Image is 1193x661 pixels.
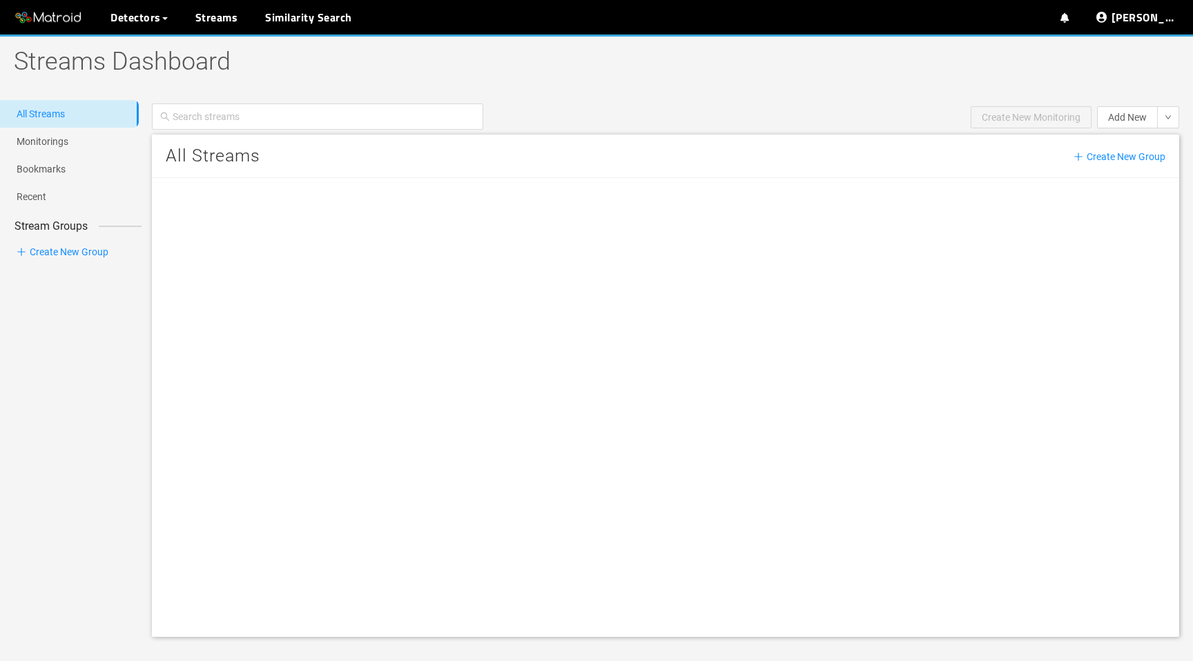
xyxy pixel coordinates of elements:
[1074,149,1165,164] span: Create New Group
[1165,114,1172,122] span: down
[166,146,260,166] span: All Streams
[173,107,475,126] input: Search streams
[1097,106,1158,128] button: Add New
[17,108,65,119] a: All Streams
[17,164,66,175] a: Bookmarks
[17,136,68,147] a: Monitorings
[14,8,83,28] img: Matroid logo
[1108,110,1147,125] span: Add New
[265,9,352,26] a: Similarity Search
[160,112,170,121] span: search
[1157,106,1179,128] button: down
[1074,152,1083,161] span: plus
[110,9,161,26] span: Detectors
[17,191,46,202] a: Recent
[3,217,99,235] span: Stream Groups
[195,9,238,26] a: Streams
[17,247,26,257] span: plus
